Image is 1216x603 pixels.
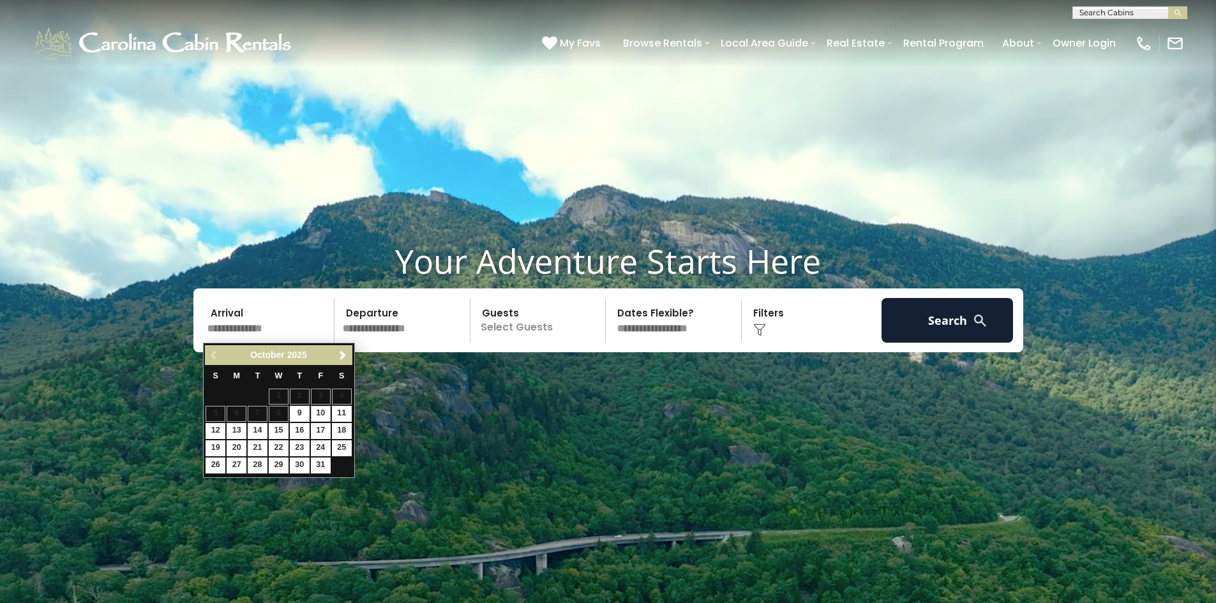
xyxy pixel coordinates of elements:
img: White-1-1-2.png [32,24,297,63]
h1: Your Adventure Starts Here [10,241,1206,281]
span: Thursday [297,371,303,380]
span: October [250,350,285,360]
a: 19 [206,440,225,456]
a: 9 [290,406,310,422]
a: Browse Rentals [617,32,709,54]
a: 20 [227,440,246,456]
a: 22 [269,440,289,456]
span: Monday [233,371,240,380]
span: Tuesday [255,371,260,380]
a: 13 [227,423,246,439]
a: 12 [206,423,225,439]
a: Rental Program [897,32,990,54]
a: 29 [269,458,289,473]
a: My Favs [542,35,604,52]
a: 14 [248,423,267,439]
a: Local Area Guide [714,32,814,54]
span: Friday [318,371,323,380]
a: Owner Login [1046,32,1122,54]
a: 16 [290,423,310,439]
img: phone-regular-white.png [1135,34,1153,52]
span: Sunday [213,371,218,380]
a: 18 [332,423,352,439]
a: 27 [227,458,246,473]
span: My Favs [560,35,601,51]
a: About [996,32,1040,54]
a: 23 [290,440,310,456]
a: 11 [332,406,352,422]
a: Real Estate [820,32,891,54]
span: Next [338,350,348,361]
a: 31 [311,458,331,473]
a: 24 [311,440,331,456]
a: 26 [206,458,225,473]
span: Saturday [339,371,344,380]
a: 25 [332,440,352,456]
a: 21 [248,440,267,456]
img: search-regular-white.png [972,313,988,329]
a: 15 [269,423,289,439]
a: 30 [290,458,310,473]
a: 17 [311,423,331,439]
span: Wednesday [275,371,283,380]
img: mail-regular-white.png [1166,34,1184,52]
span: 2025 [287,350,307,360]
p: Select Guests [474,298,606,343]
a: 10 [311,406,331,422]
button: Search [882,298,1014,343]
a: 28 [248,458,267,473]
img: filter--v1.png [753,324,766,336]
a: Next [335,347,351,363]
